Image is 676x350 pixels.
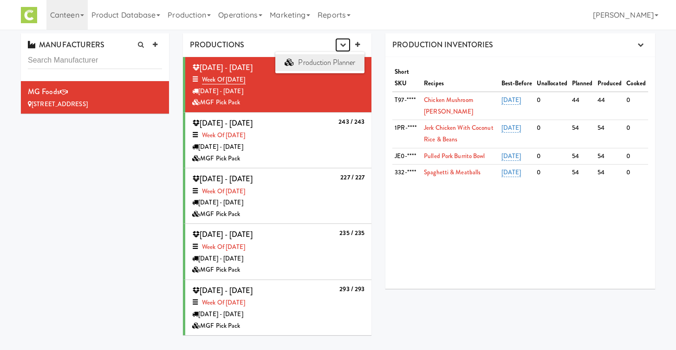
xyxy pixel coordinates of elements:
[595,165,624,181] td: 54
[499,64,534,92] th: Best-Before
[392,148,648,165] tr: JE0-****Pulled Pork Burrito Bowl[DATE]054540
[28,39,104,50] span: MANUFACTURERS
[183,280,371,336] li: 293 / 293 [DATE] - [DATE]Week of [DATE][DATE] - [DATE]MGF Pick Pack
[21,7,37,23] img: Micromart
[339,229,364,237] b: 235 / 235
[424,123,494,144] a: Jerk Chicken with Coconut Rice & Beans
[183,224,371,280] li: 235 / 235 [DATE] - [DATE]Week of [DATE][DATE] - [DATE]MGF Pick Pack
[202,187,245,196] a: Week of [DATE]
[21,81,169,114] li: MG Foods[STREET_ADDRESS]
[501,95,521,105] a: [DATE]
[534,120,570,148] td: 0
[192,209,364,220] div: MGF Pick Pack
[183,113,371,168] li: 243 / 243 [DATE] - [DATE]Week of [DATE][DATE] - [DATE]MGF Pick Pack
[192,285,253,296] span: [DATE] - [DATE]
[339,285,364,293] b: 293 / 293
[624,120,648,148] td: 0
[570,148,595,165] td: 54
[534,92,570,120] td: 0
[624,64,648,92] th: Cooked
[192,86,364,97] div: [DATE] - [DATE]
[422,64,499,92] th: Recipes
[424,95,473,116] a: Chicken Mushroom [PERSON_NAME]
[202,298,245,307] a: Week of [DATE]
[202,75,245,84] a: Week of [DATE]
[192,264,364,276] div: MGF Pick Pack
[595,64,624,92] th: Produced
[202,242,245,251] a: Week of [DATE]
[192,118,253,128] span: [DATE] - [DATE]
[501,168,521,177] a: [DATE]
[392,120,648,148] tr: 1PR-****Jerk Chicken with Coconut Rice & Beans[DATE]054540
[501,152,521,161] a: [DATE]
[595,148,624,165] td: 54
[624,165,648,181] td: 0
[392,39,493,50] span: PRODUCTION INVENTORIES
[424,168,481,177] a: Spaghetti & Meatballs
[570,64,595,92] th: Planned
[183,168,371,224] li: 227 / 227 [DATE] - [DATE]Week of [DATE][DATE] - [DATE]MGF Pick Pack
[192,173,253,184] span: [DATE] - [DATE]
[595,120,624,148] td: 54
[183,57,371,113] li: 206 / 206 [DATE] - [DATE]Week of [DATE][DATE] - [DATE]MGF Pick Pack
[28,52,162,69] input: Search Manufacturer
[192,62,253,73] span: [DATE] - [DATE]
[338,117,364,126] b: 243 / 243
[534,148,570,165] td: 0
[192,141,364,153] div: [DATE] - [DATE]
[192,229,253,240] span: [DATE] - [DATE]
[192,97,364,108] div: MGF Pick Pack
[595,92,624,120] td: 44
[624,92,648,120] td: 0
[624,148,648,165] td: 0
[275,54,364,71] a: Production Planner
[534,165,570,181] td: 0
[202,131,245,140] a: Week of [DATE]
[570,165,595,181] td: 54
[534,64,570,92] th: Unallocated
[392,64,422,92] th: Short SKU
[192,153,364,165] div: MGF Pick Pack
[190,39,244,50] span: PRODUCTIONS
[424,152,485,160] a: Pulled Pork Burrito Bowl
[570,92,595,120] td: 44
[192,309,364,320] div: [DATE] - [DATE]
[392,92,648,120] tr: T97-****Chicken Mushroom [PERSON_NAME][DATE]044440
[192,197,364,209] div: [DATE] - [DATE]
[340,173,364,182] b: 227 / 227
[501,123,521,133] a: [DATE]
[32,100,88,108] span: [STREET_ADDRESS]
[192,320,364,332] div: MGF Pick Pack
[392,165,648,181] tr: 332-****Spaghetti & Meatballs[DATE]054540
[28,86,60,97] span: MG Foods
[192,253,364,265] div: [DATE] - [DATE]
[570,120,595,148] td: 54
